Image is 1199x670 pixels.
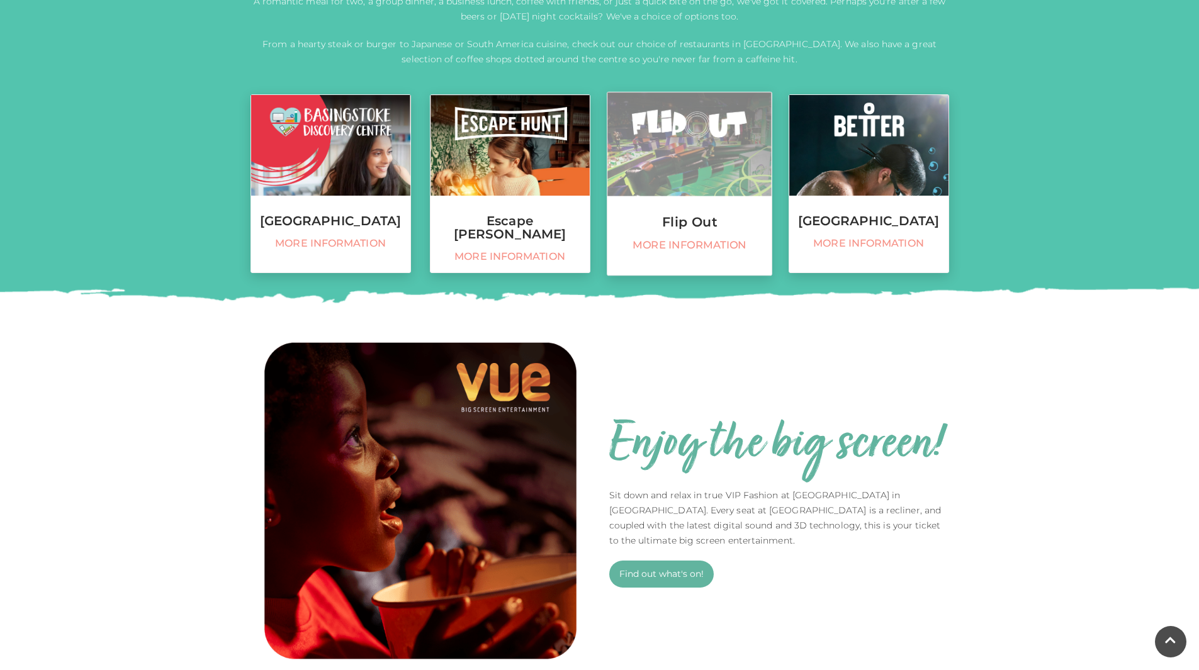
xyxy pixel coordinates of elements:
[609,561,714,588] a: Find out what's on!
[250,36,949,67] p: From a hearty steak or burger to Japanese or South America cuisine, check out our choice of resta...
[257,237,404,250] span: More information
[609,488,949,548] p: Sit down and relax in true VIP Fashion at [GEOGRAPHIC_DATA] in [GEOGRAPHIC_DATA]. Every seat at [...
[607,215,772,229] h3: Flip Out
[251,215,410,228] h3: [GEOGRAPHIC_DATA]
[609,415,943,475] h2: Enjoy the big screen!
[796,237,942,250] span: More information
[431,215,590,241] h3: Escape [PERSON_NAME]
[431,95,590,196] img: Escape Hunt, Festival Place, Basingstoke
[437,250,583,263] span: More information
[614,239,765,252] span: More information
[789,215,949,228] h3: [GEOGRAPHIC_DATA]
